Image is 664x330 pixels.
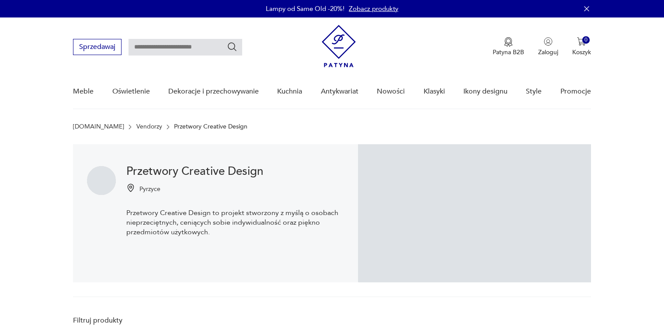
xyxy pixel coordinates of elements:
[504,37,513,47] img: Ikona medalu
[582,36,590,44] div: 0
[139,185,160,193] p: Pyrzyce
[493,37,524,56] a: Ikona medaluPatyna B2B
[174,123,247,130] p: Przetwory Creative Design
[493,37,524,56] button: Patyna B2B
[577,37,586,46] img: Ikona koszyka
[572,48,591,56] p: Koszyk
[463,75,508,108] a: Ikony designu
[526,75,542,108] a: Style
[538,37,558,56] button: Zaloguj
[424,75,445,108] a: Klasyki
[126,184,135,192] img: Ikonka pinezki mapy
[377,75,405,108] a: Nowości
[126,166,344,177] h1: Przetwory Creative Design
[73,45,122,51] a: Sprzedawaj
[322,25,356,67] img: Patyna - sklep z meblami i dekoracjami vintage
[227,42,237,52] button: Szukaj
[73,316,180,325] p: Filtruj produkty
[266,4,344,13] p: Lampy od Same Old -20%!
[112,75,150,108] a: Oświetlenie
[560,75,591,108] a: Promocje
[277,75,302,108] a: Kuchnia
[493,48,524,56] p: Patyna B2B
[73,123,124,130] a: [DOMAIN_NAME]
[572,37,591,56] button: 0Koszyk
[136,123,162,130] a: Vendorzy
[538,48,558,56] p: Zaloguj
[321,75,358,108] a: Antykwariat
[126,208,344,237] p: Przetwory Creative Design to projekt stworzony z myślą o osobach nieprzeciętnych, ceniących sobie...
[73,75,94,108] a: Meble
[349,4,398,13] a: Zobacz produkty
[73,39,122,55] button: Sprzedawaj
[168,75,259,108] a: Dekoracje i przechowywanie
[544,37,553,46] img: Ikonka użytkownika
